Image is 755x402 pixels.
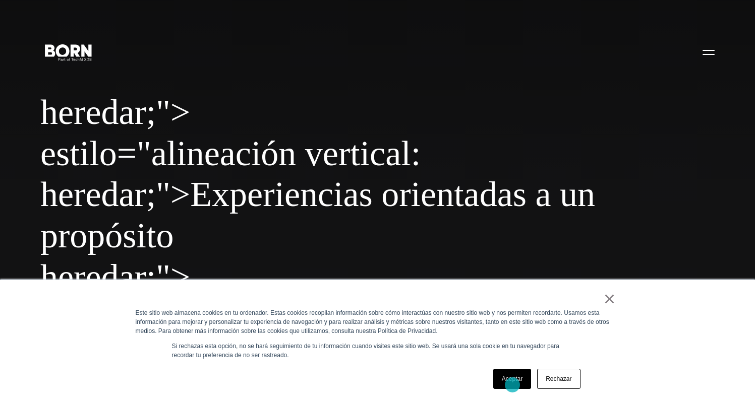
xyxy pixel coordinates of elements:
a: Aceptar [493,369,531,389]
a: Rechazar [537,369,580,389]
font: Este sitio web almacena cookies en tu ordenador. Estas cookies recopilan información sobre cómo i... [136,309,609,334]
font: × [604,288,615,310]
font: Aceptar [502,375,522,382]
font: estilo="alineación vertical: [40,134,421,173]
button: Abierto [696,41,721,62]
font: heredar;"> [40,257,190,296]
a: × [604,294,616,303]
font: Si rechazas esta opción, no se hará seguimiento de tu información cuando visites este sitio web. ... [172,343,559,359]
font: propósito [40,216,173,255]
font: heredar;">Experiencias orientadas a un [40,175,595,214]
font: Rechazar [546,375,571,382]
font: heredar;"> [40,93,190,131]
